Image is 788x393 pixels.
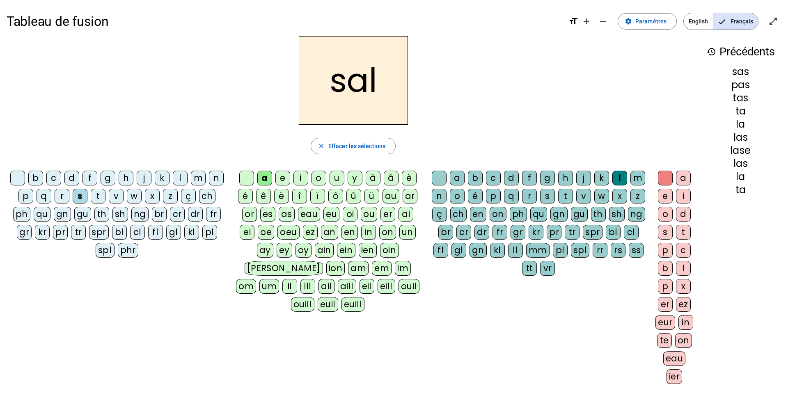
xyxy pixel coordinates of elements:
div: es [260,207,275,222]
div: ta [706,185,775,195]
div: oeu [277,225,300,240]
div: kl [184,225,199,240]
div: s [658,225,673,240]
div: k [594,171,609,185]
div: s [540,189,555,203]
div: oi [343,207,357,222]
div: um [259,279,279,294]
div: er [380,207,395,222]
h3: Précédents [706,43,775,61]
div: m [630,171,645,185]
div: oin [380,243,399,258]
div: ê [256,189,271,203]
div: b [658,261,673,276]
div: il [282,279,297,294]
div: d [64,171,79,185]
div: am [348,261,369,276]
div: br [152,207,167,222]
div: x [145,189,160,203]
div: gr [511,225,525,240]
div: gr [17,225,32,240]
div: qu [530,207,547,222]
div: ay [257,243,273,258]
div: k [155,171,170,185]
div: ill [300,279,315,294]
div: te [657,333,672,348]
div: a [450,171,465,185]
div: m [191,171,206,185]
div: é [468,189,483,203]
div: d [676,207,691,222]
div: la [706,172,775,182]
div: ez [676,297,691,312]
div: ou [361,207,377,222]
div: gl [451,243,466,258]
div: gu [571,207,588,222]
div: fr [206,207,221,222]
div: j [576,171,591,185]
div: las [706,159,775,169]
div: ë [274,189,289,203]
div: fr [492,225,507,240]
div: d [504,171,519,185]
div: eu [323,207,339,222]
div: gn [54,207,71,222]
div: eau [298,207,321,222]
div: or [242,207,257,222]
div: las [706,133,775,142]
div: aill [338,279,356,294]
div: ouill [291,297,314,312]
div: v [109,189,124,203]
div: g [101,171,115,185]
div: ch [199,189,215,203]
h2: sal [299,36,408,125]
div: l [612,171,627,185]
button: Diminuer la taille de la police [595,13,611,30]
div: kr [35,225,50,240]
div: ta [706,106,775,116]
div: tr [71,225,86,240]
div: l [173,171,188,185]
div: à [366,171,380,185]
div: â [384,171,399,185]
div: ç [432,207,447,222]
div: w [594,189,609,203]
div: eur [655,315,675,330]
div: cl [130,225,145,240]
div: spr [583,225,602,240]
mat-button-toggle-group: Language selection [683,13,758,30]
div: in [678,315,693,330]
div: z [630,189,645,203]
div: ch [450,207,467,222]
div: ar [403,189,417,203]
div: phr [118,243,139,258]
div: kl [490,243,505,258]
span: Effacer les sélections [328,141,385,151]
div: euil [318,297,338,312]
div: x [612,189,627,203]
div: br [438,225,453,240]
mat-icon: close [318,142,325,150]
span: Paramètres [635,16,667,26]
button: Augmenter la taille de la police [578,13,595,30]
button: Paramètres [618,13,677,30]
div: au [383,189,399,203]
div: gu [74,207,91,222]
div: î [292,189,307,203]
div: rr [593,243,607,258]
div: om [236,279,256,294]
span: Français [713,13,758,30]
div: bl [112,225,127,240]
div: pl [553,243,568,258]
div: qu [34,207,50,222]
div: oy [295,243,312,258]
mat-icon: settings [625,18,632,25]
div: dr [474,225,489,240]
div: sh [112,207,128,222]
div: cl [624,225,639,240]
span: English [684,13,713,30]
div: im [395,261,411,276]
div: mm [526,243,550,258]
div: ng [628,207,645,222]
div: ï [310,189,325,203]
